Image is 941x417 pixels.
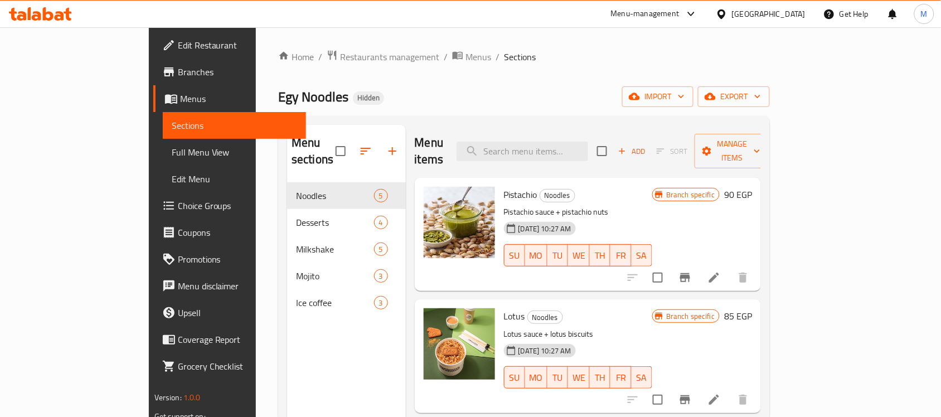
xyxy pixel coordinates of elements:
a: Edit Restaurant [153,32,306,59]
button: TU [547,244,568,266]
a: Edit menu item [707,271,721,284]
button: FR [610,366,631,389]
button: delete [730,386,756,413]
span: Noodles [296,189,374,202]
span: M [921,8,928,20]
input: search [457,142,588,161]
a: Sections [163,112,306,139]
button: Branch-specific-item [672,264,699,291]
span: Upsell [178,306,297,319]
span: Add item [614,143,649,160]
span: Noodles [540,189,575,202]
span: import [631,90,685,104]
button: Manage items [695,134,769,168]
span: Menu disclaimer [178,279,297,293]
li: / [444,50,448,64]
span: SA [636,248,648,264]
span: Full Menu View [172,146,297,159]
button: SA [632,366,652,389]
div: Menu-management [611,7,680,21]
span: TH [594,248,606,264]
span: MO [530,248,543,264]
div: items [374,296,388,309]
span: Select section first [649,143,695,160]
button: import [622,86,693,107]
a: Menu disclaimer [153,273,306,299]
span: Manage items [704,137,760,165]
span: TU [552,370,564,386]
li: / [318,50,322,64]
div: Ice coffee [296,296,374,309]
span: Hidden [353,93,384,103]
button: SU [504,366,525,389]
h6: 85 EGP [724,308,752,324]
li: / [496,50,499,64]
a: Menus [452,50,491,64]
span: Branch specific [662,311,719,322]
a: Grocery Checklist [153,353,306,380]
div: Hidden [353,91,384,105]
button: TH [590,366,610,389]
span: Branches [178,65,297,79]
span: SU [509,248,521,264]
div: items [374,269,388,283]
a: Full Menu View [163,139,306,166]
div: Noodles [527,311,563,324]
span: Coverage Report [178,333,297,346]
span: Select all sections [329,139,352,163]
span: Select to update [646,388,670,411]
button: MO [525,366,547,389]
span: MO [530,370,543,386]
button: WE [568,244,590,266]
div: Mojito3 [287,263,406,289]
div: Milkshake5 [287,236,406,263]
div: items [374,216,388,229]
span: [DATE] 10:27 AM [514,224,576,234]
span: Milkshake [296,243,374,256]
span: TU [552,248,564,264]
span: Mojito [296,269,374,283]
div: items [374,189,388,202]
span: Lotus [504,308,525,324]
span: Noodles [528,311,562,324]
button: MO [525,244,547,266]
span: 4 [375,217,387,228]
button: delete [730,264,756,291]
p: Lotus sauce + lotus biscuits [504,327,652,341]
span: 5 [375,191,387,201]
a: Edit Menu [163,166,306,192]
nav: breadcrumb [278,50,770,64]
span: 5 [375,244,387,255]
span: 3 [375,298,387,308]
span: Select section [590,139,614,163]
button: TU [547,366,568,389]
span: Sections [504,50,536,64]
button: Add [614,143,649,160]
span: SU [509,370,521,386]
button: FR [610,244,631,266]
a: Coupons [153,219,306,246]
span: [DATE] 10:27 AM [514,346,576,356]
span: Menus [180,92,297,105]
h6: 90 EGP [724,187,752,202]
div: items [374,243,388,256]
span: TH [594,370,606,386]
button: Branch-specific-item [672,386,699,413]
button: WE [568,366,590,389]
img: Pistachio [424,187,495,258]
a: Menus [153,85,306,112]
span: Coupons [178,226,297,239]
span: Menus [465,50,491,64]
button: export [698,86,770,107]
span: Choice Groups [178,199,297,212]
span: Edit Restaurant [178,38,297,52]
span: Sections [172,119,297,132]
span: Edit Menu [172,172,297,186]
span: FR [615,370,627,386]
span: WE [573,248,585,264]
h2: Menu sections [292,134,336,168]
span: Pistachio [504,186,537,203]
a: Restaurants management [327,50,439,64]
